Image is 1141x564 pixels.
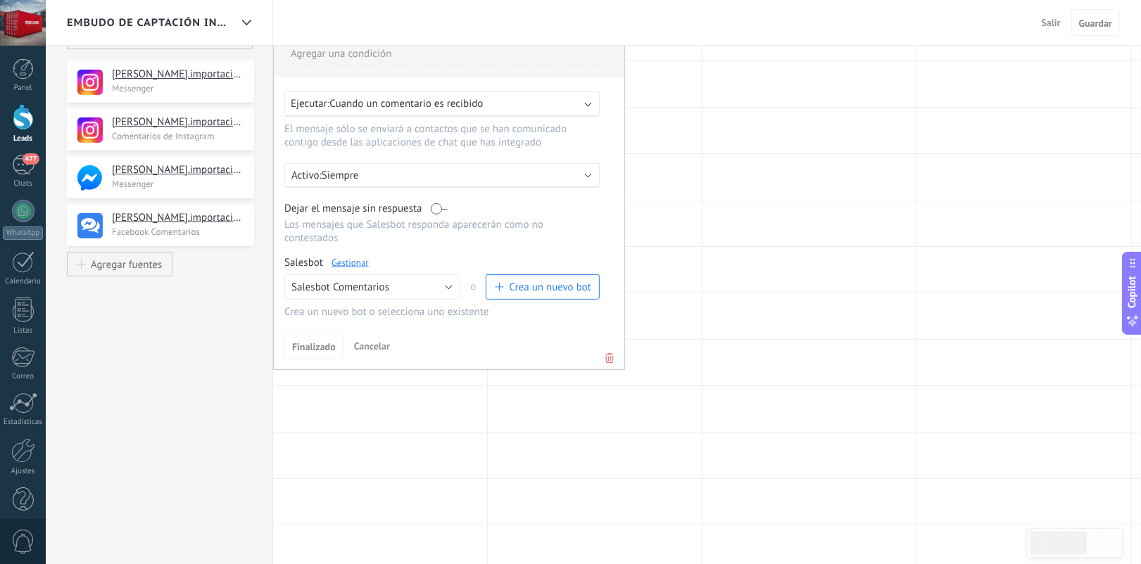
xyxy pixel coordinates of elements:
button: Salesbot Comentarios [284,274,460,300]
span: o [460,274,486,300]
h4: [PERSON_NAME].importacion COMENTARIOS [112,211,244,225]
span: Salir [1042,16,1061,29]
p: Messenger [112,82,246,94]
div: Embudo de Captación Instagram [234,9,258,37]
button: Cancelar [348,335,396,357]
p: Comentarios de Instagram [112,130,246,142]
button: Crea un nuevo bot [486,274,600,300]
span: Ejecutar: [291,97,329,110]
a: Gestionar [332,257,369,269]
div: Ajustes [3,467,44,476]
button: Salir [1036,12,1066,33]
div: Salesbot [284,256,600,269]
div: Correo [3,372,44,381]
span: 477 [23,153,39,165]
p: Facebook Comentarios [112,226,246,238]
span: Salesbot Comentarios [291,281,389,294]
h4: [PERSON_NAME].importacion COMENTARIOS [112,115,244,129]
div: Listas [3,326,44,335]
div: Agregar fuentes [91,258,162,270]
div: Ayuda [3,516,44,525]
div: Calendario [3,277,44,286]
div: Agregar una condición [284,41,600,66]
span: Guardar [1079,18,1112,28]
p: Los mensajes que Salesbot responda aparecerán como no contestados [284,218,600,245]
p: Siempre [322,169,568,182]
span: Embudo de Captación Instagram [67,16,230,30]
button: Guardar [1071,9,1120,36]
div: Panel [3,84,44,93]
span: Activo: [291,169,322,182]
div: Leads [3,134,44,143]
span: Copilot [1126,276,1140,309]
span: Cuando un comentario es recibido [329,97,483,110]
button: Finalizado [284,333,343,359]
p: Messenger [112,178,246,190]
span: Finalizado [292,342,336,352]
p: El mensaje sólo se enviará a contactos que se han comunicado contigo desde las aplicaciones de ch... [284,122,586,149]
div: Chats [3,179,44,188]
span: Dejar el mensaje sin respuesta [284,202,422,215]
div: Crea un nuevo bot o selecciona uno existente [284,305,600,319]
button: Agregar fuentes [67,252,172,276]
span: Crea un nuevo bot [509,281,591,294]
h4: [PERSON_NAME].importacion [112,163,244,177]
div: Estadísticas [3,418,44,427]
span: Cancelar [354,340,390,352]
div: WhatsApp [3,226,43,240]
h4: [PERSON_NAME].importacion [112,68,244,82]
